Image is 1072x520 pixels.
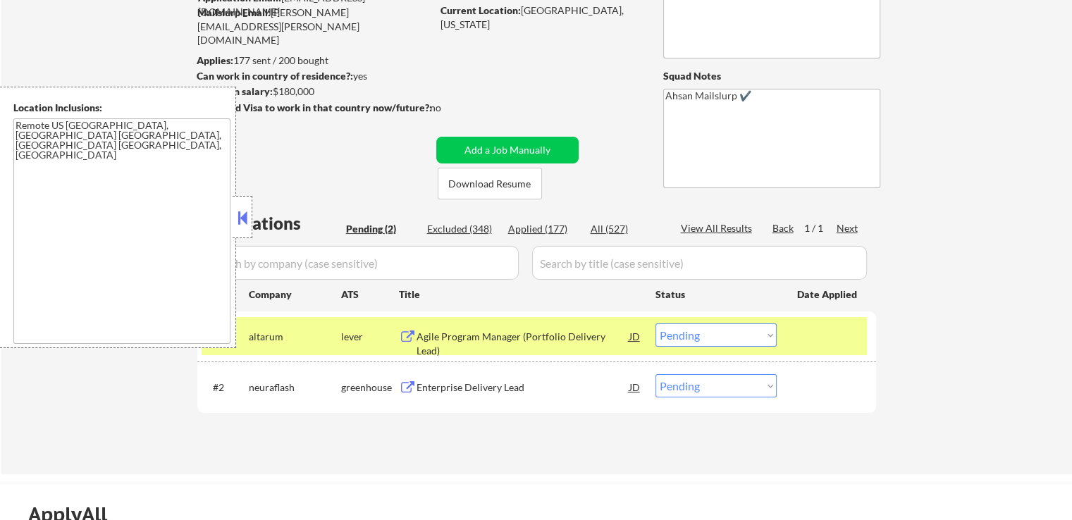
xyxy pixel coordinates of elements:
div: 1 / 1 [804,221,837,235]
strong: Minimum salary: [197,85,273,97]
div: Agile Program Manager (Portfolio Delivery Lead) [417,330,629,357]
div: Pending (2) [346,222,417,236]
div: Title [399,287,642,302]
div: [PERSON_NAME][EMAIL_ADDRESS][PERSON_NAME][DOMAIN_NAME] [197,6,431,47]
div: Back [772,221,795,235]
input: Search by title (case sensitive) [532,246,867,280]
div: lever [341,330,399,344]
strong: Mailslurp Email: [197,6,271,18]
div: Date Applied [797,287,859,302]
div: no [430,101,470,115]
div: View All Results [681,221,756,235]
div: greenhouse [341,380,399,395]
div: 177 sent / 200 bought [197,54,431,68]
div: Applied (177) [508,222,579,236]
div: altarum [249,330,341,344]
div: All (527) [591,222,661,236]
strong: Will need Visa to work in that country now/future?: [197,101,432,113]
div: $180,000 [197,85,431,99]
strong: Current Location: [440,4,521,16]
div: Status [655,281,777,307]
div: Location Inclusions: [13,101,230,115]
div: #2 [213,380,238,395]
div: Applications [202,215,341,232]
strong: Applies: [197,54,233,66]
div: ATS [341,287,399,302]
div: Squad Notes [663,69,880,83]
button: Add a Job Manually [436,137,579,163]
div: yes [197,69,427,83]
div: Excluded (348) [427,222,498,236]
input: Search by company (case sensitive) [202,246,519,280]
strong: Can work in country of residence?: [197,70,353,82]
div: Enterprise Delivery Lead [417,380,629,395]
div: [GEOGRAPHIC_DATA], [US_STATE] [440,4,640,31]
div: JD [628,323,642,349]
div: Next [837,221,859,235]
div: neuraflash [249,380,341,395]
div: Company [249,287,341,302]
div: JD [628,374,642,400]
button: Download Resume [438,168,542,199]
